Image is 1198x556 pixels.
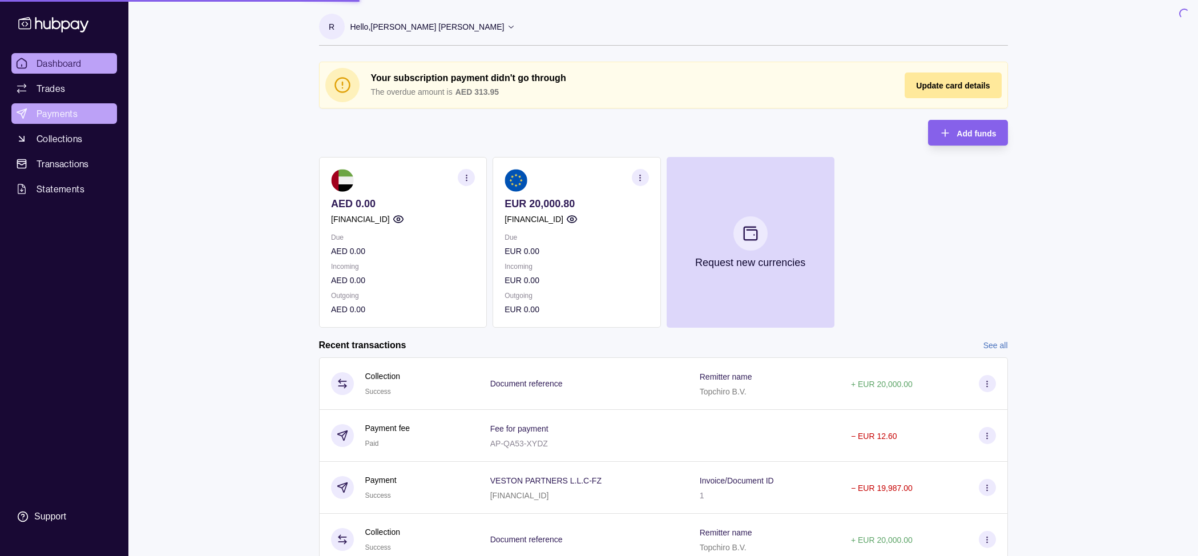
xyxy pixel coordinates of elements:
[11,78,117,99] a: Trades
[700,491,704,500] p: 1
[957,129,996,138] span: Add funds
[11,154,117,174] a: Transactions
[505,169,527,192] img: eu
[700,528,752,537] p: Remitter name
[505,213,563,225] p: [FINANCIAL_ID]
[365,388,391,396] span: Success
[666,157,834,328] button: Request new currencies
[928,120,1007,146] button: Add funds
[331,260,475,273] p: Incoming
[700,476,774,485] p: Invoice/Document ID
[365,543,391,551] span: Success
[505,198,648,210] p: EUR 20,000.80
[455,86,499,98] p: AED 313.95
[37,182,84,196] span: Statements
[11,505,117,529] a: Support
[505,274,648,287] p: EUR 0.00
[851,432,897,441] p: − EUR 12.60
[11,128,117,149] a: Collections
[851,535,913,545] p: + EUR 20,000.00
[851,380,913,389] p: + EUR 20,000.00
[700,372,752,381] p: Remitter name
[37,107,78,120] span: Payments
[365,422,410,434] p: Payment fee
[331,303,475,316] p: AED 0.00
[490,491,549,500] p: [FINANCIAL_ID]
[371,86,453,98] p: The overdue amount is
[490,439,548,448] p: AP-QA53-XYDZ
[851,484,913,493] p: − EUR 19,987.00
[490,476,602,485] p: VESTON PARTNERS L.L.C-FZ
[490,535,563,544] p: Document reference
[329,21,334,33] p: r
[505,289,648,302] p: Outgoing
[331,213,390,225] p: [FINANCIAL_ID]
[331,289,475,302] p: Outgoing
[505,231,648,244] p: Due
[365,474,397,486] p: Payment
[916,81,990,90] span: Update card details
[319,339,406,352] h2: Recent transactions
[505,303,648,316] p: EUR 0.00
[37,82,65,95] span: Trades
[37,132,82,146] span: Collections
[490,424,548,433] p: Fee for payment
[983,339,1008,352] a: See all
[34,510,66,523] div: Support
[365,491,391,499] span: Success
[331,231,475,244] p: Due
[11,103,117,124] a: Payments
[37,157,89,171] span: Transactions
[700,387,747,396] p: Topchiro B.V.
[365,370,400,382] p: Collection
[11,53,117,74] a: Dashboard
[905,72,1001,98] button: Update card details
[331,198,475,210] p: AED 0.00
[11,179,117,199] a: Statements
[331,169,354,192] img: ae
[505,245,648,257] p: EUR 0.00
[505,260,648,273] p: Incoming
[371,72,882,84] h2: Your subscription payment didn't go through
[37,57,82,70] span: Dashboard
[365,440,379,448] span: Paid
[331,245,475,257] p: AED 0.00
[700,543,747,552] p: Topchiro B.V.
[331,274,475,287] p: AED 0.00
[365,526,400,538] p: Collection
[695,256,805,269] p: Request new currencies
[490,379,563,388] p: Document reference
[350,21,505,33] p: Hello, [PERSON_NAME] [PERSON_NAME]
